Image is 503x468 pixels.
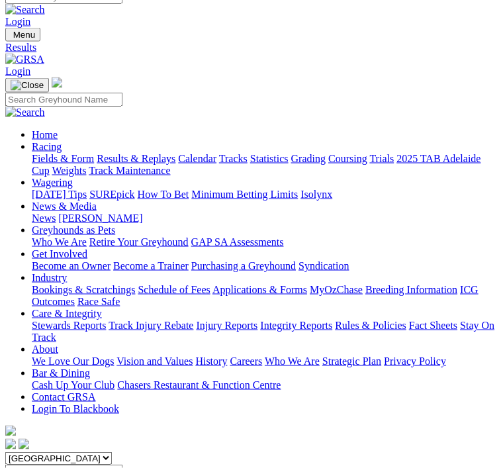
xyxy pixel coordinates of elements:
a: Track Injury Rebate [109,320,193,331]
img: facebook.svg [5,439,16,449]
a: Contact GRSA [32,391,95,402]
a: MyOzChase [310,284,363,295]
input: Search [5,93,122,107]
a: Become an Owner [32,260,111,271]
div: Industry [32,284,498,308]
a: History [195,355,227,367]
a: GAP SA Assessments [191,236,284,248]
a: [PERSON_NAME] [58,212,142,224]
img: logo-grsa-white.png [52,77,62,88]
a: Get Involved [32,248,87,259]
a: 2025 TAB Adelaide Cup [32,153,480,176]
a: Strategic Plan [322,355,381,367]
a: Fields & Form [32,153,94,164]
a: Stewards Reports [32,320,106,331]
a: Race Safe [77,296,120,307]
a: Results [5,42,498,54]
a: Industry [32,272,67,283]
button: Toggle navigation [5,28,40,42]
a: [DATE] Tips [32,189,87,200]
a: News [32,212,56,224]
a: Isolynx [300,189,332,200]
a: Who We Are [32,236,87,248]
a: About [32,344,58,355]
a: Schedule of Fees [138,284,210,295]
img: Search [5,107,45,118]
a: Rules & Policies [335,320,406,331]
div: Greyhounds as Pets [32,236,498,248]
img: GRSA [5,54,44,66]
a: Racing [32,141,62,152]
a: Cash Up Your Club [32,379,114,391]
img: Close [11,80,44,91]
a: How To Bet [138,189,189,200]
a: Retire Your Greyhound [89,236,189,248]
a: Coursing [328,153,367,164]
a: Home [32,129,58,140]
a: Purchasing a Greyhound [191,260,296,271]
a: Statistics [250,153,289,164]
a: Care & Integrity [32,308,102,319]
a: Applications & Forms [212,284,307,295]
div: News & Media [32,212,498,224]
a: Bookings & Scratchings [32,284,135,295]
button: Toggle navigation [5,78,49,93]
span: Menu [13,30,35,40]
a: Become a Trainer [113,260,189,271]
div: Wagering [32,189,498,201]
img: Search [5,4,45,16]
a: Login To Blackbook [32,403,119,414]
div: Bar & Dining [32,379,498,391]
a: We Love Our Dogs [32,355,114,367]
a: Syndication [298,260,349,271]
div: Get Involved [32,260,498,272]
a: Breeding Information [365,284,457,295]
a: News & Media [32,201,97,212]
div: About [32,355,498,367]
a: Minimum Betting Limits [191,189,298,200]
a: Trials [369,153,394,164]
img: twitter.svg [19,439,29,449]
a: Who We Are [265,355,320,367]
a: Track Maintenance [89,165,170,176]
a: Weights [52,165,86,176]
a: ICG Outcomes [32,284,479,307]
a: Results & Replays [97,153,175,164]
a: Chasers Restaurant & Function Centre [117,379,281,391]
a: Vision and Values [116,355,193,367]
a: Login [5,16,30,27]
img: logo-grsa-white.png [5,426,16,436]
a: Injury Reports [196,320,257,331]
a: Fact Sheets [409,320,457,331]
a: Stay On Track [32,320,494,343]
a: Login [5,66,30,77]
a: Tracks [219,153,248,164]
div: Racing [32,153,498,177]
a: Privacy Policy [384,355,446,367]
a: Calendar [178,153,216,164]
a: Bar & Dining [32,367,90,379]
a: Wagering [32,177,73,188]
a: SUREpick [89,189,134,200]
a: Greyhounds as Pets [32,224,115,236]
a: Careers [230,355,262,367]
a: Integrity Reports [260,320,332,331]
div: Care & Integrity [32,320,498,344]
a: Grading [291,153,326,164]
